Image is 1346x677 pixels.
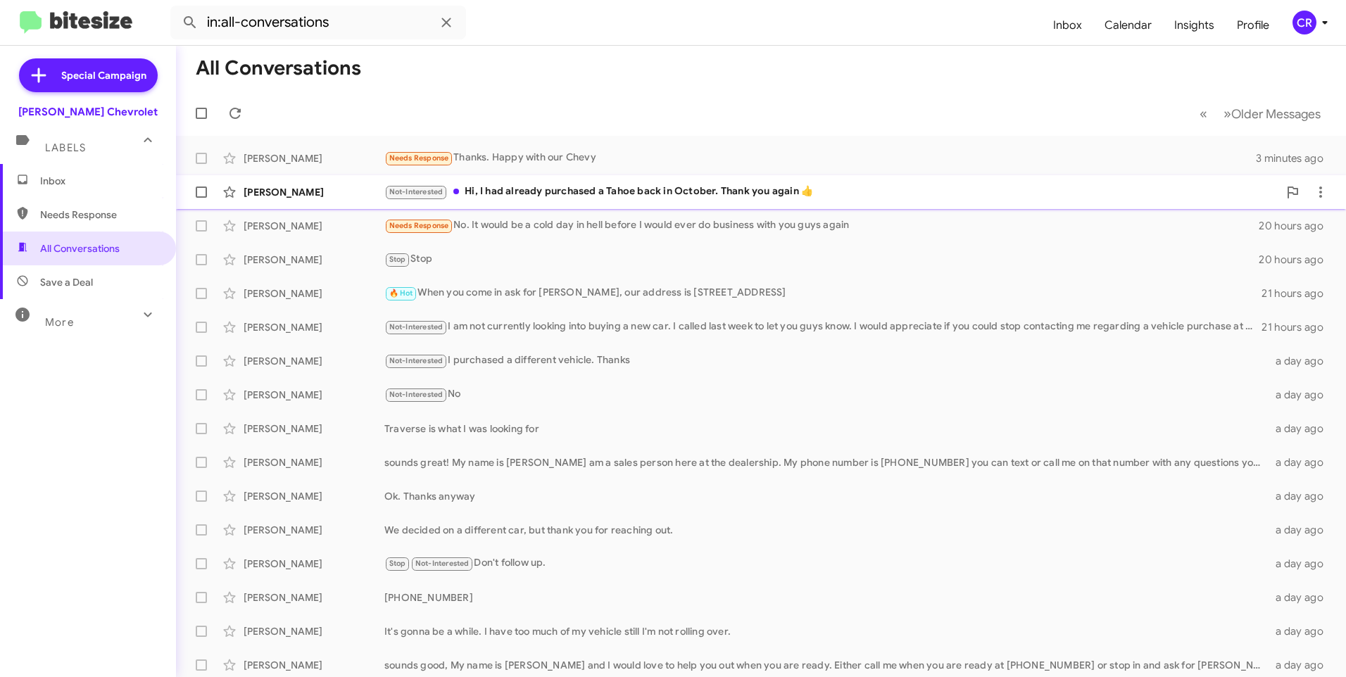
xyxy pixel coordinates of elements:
span: Not-Interested [389,322,444,331]
span: Save a Deal [40,275,93,289]
div: a day ago [1267,489,1335,503]
div: No. It would be a cold day in hell before I would ever do business with you guys again [384,217,1259,234]
span: Labels [45,141,86,154]
div: When you come in ask for [PERSON_NAME], our address is [STREET_ADDRESS] [384,285,1262,301]
div: a day ago [1267,523,1335,537]
a: Profile [1226,5,1281,46]
span: Needs Response [389,153,449,163]
span: Not-Interested [389,187,444,196]
a: Insights [1163,5,1226,46]
a: Calendar [1093,5,1163,46]
div: No [384,386,1267,403]
div: sounds good, My name is [PERSON_NAME] and I would love to help you out when you are ready. Either... [384,658,1267,672]
span: All Conversations [40,241,120,255]
span: Stop [389,255,406,264]
div: [PERSON_NAME] [244,354,384,368]
div: [PERSON_NAME] [244,219,384,233]
button: Previous [1191,99,1216,128]
div: Don't follow up. [384,555,1267,571]
div: [PERSON_NAME] [244,590,384,605]
div: Thanks. Happy with our Chevy [384,150,1256,166]
div: It's gonna be a while. I have too much of my vehicle still I'm not rolling over. [384,624,1267,638]
div: a day ago [1267,388,1335,402]
div: [PERSON_NAME] [244,455,384,469]
div: [PERSON_NAME] [244,523,384,537]
div: a day ago [1267,658,1335,672]
span: More [45,316,74,329]
div: a day ago [1267,455,1335,469]
a: Inbox [1042,5,1093,46]
div: [PERSON_NAME] [244,253,384,267]
nav: Page navigation example [1192,99,1329,128]
div: [PERSON_NAME] [244,658,384,672]
div: 20 hours ago [1259,219,1335,233]
div: Ok. Thanks anyway [384,489,1267,503]
span: » [1224,105,1231,122]
span: Not-Interested [415,559,470,568]
span: 🔥 Hot [389,289,413,298]
div: a day ago [1267,354,1335,368]
span: Needs Response [389,221,449,230]
div: [PERSON_NAME] Chevrolet [18,105,158,119]
div: sounds great! My name is [PERSON_NAME] am a sales person here at the dealership. My phone number ... [384,455,1267,469]
div: I am not currently looking into buying a new car. I called last week to let you guys know. I woul... [384,319,1262,335]
button: Next [1215,99,1329,128]
span: « [1200,105,1207,122]
div: [PERSON_NAME] [244,320,384,334]
div: [PERSON_NAME] [244,557,384,571]
div: a day ago [1267,422,1335,436]
div: Traverse is what I was looking for [384,422,1267,436]
div: 21 hours ago [1262,286,1335,300]
input: Search [170,6,466,39]
div: I purchased a different vehicle. Thanks [384,353,1267,369]
span: Stop [389,559,406,568]
div: [PERSON_NAME] [244,624,384,638]
div: We decided on a different car, but thank you for reaching out. [384,523,1267,537]
div: [PERSON_NAME] [244,489,384,503]
span: Older Messages [1231,106,1321,122]
span: Needs Response [40,208,160,222]
div: [PHONE_NUMBER] [384,590,1267,605]
div: CR [1292,11,1316,34]
div: 21 hours ago [1262,320,1335,334]
h1: All Conversations [196,57,361,80]
div: [PERSON_NAME] [244,388,384,402]
span: Inbox [40,174,160,188]
div: Stop [384,251,1259,267]
button: CR [1281,11,1331,34]
div: a day ago [1267,590,1335,605]
div: Hi, I had already purchased a Tahoe back in October. Thank you again 👍 [384,184,1278,200]
div: a day ago [1267,557,1335,571]
span: Not-Interested [389,356,444,365]
div: [PERSON_NAME] [244,151,384,165]
div: a day ago [1267,624,1335,638]
div: [PERSON_NAME] [244,422,384,436]
span: Special Campaign [61,68,146,82]
div: [PERSON_NAME] [244,286,384,300]
a: Special Campaign [19,58,158,92]
div: 20 hours ago [1259,253,1335,267]
div: 3 minutes ago [1256,151,1335,165]
span: Not-Interested [389,390,444,399]
div: [PERSON_NAME] [244,185,384,199]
